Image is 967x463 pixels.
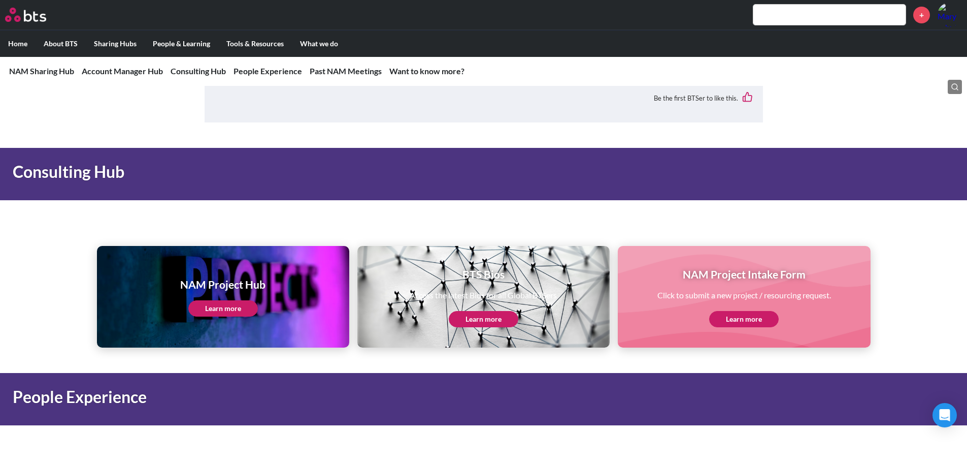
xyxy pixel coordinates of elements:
[310,66,382,76] a: Past NAM Meetings
[5,8,46,22] img: BTS Logo
[389,66,464,76] a: Want to know more?
[938,3,962,27] a: Profile
[145,30,218,57] label: People & Learning
[13,386,672,409] h1: People Experience
[938,3,962,27] img: Mary Schutzer-Weissmann
[932,403,957,427] div: Open Intercom Messenger
[5,8,65,22] a: Go home
[218,30,292,57] label: Tools & Resources
[292,30,346,57] label: What we do
[215,84,753,112] div: Be the first BTSer to like this.
[36,30,86,57] label: About BTS
[657,267,831,282] h1: NAM Project Intake Form
[410,290,557,301] p: Access the latest Bios for all Global BTSers
[234,66,302,76] a: People Experience
[449,311,518,327] a: Learn more
[188,300,258,317] a: Learn more
[171,66,226,76] a: Consulting Hub
[913,7,930,23] a: +
[410,267,557,282] h1: BTS Bios
[86,30,145,57] label: Sharing Hubs
[180,277,265,292] h1: NAM Project Hub
[657,290,831,301] p: Click to submit a new project / resourcing request.
[9,66,74,76] a: NAM Sharing Hub
[13,161,672,183] h1: Consulting Hub
[709,311,779,327] a: Learn more
[82,66,163,76] a: Account Manager Hub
